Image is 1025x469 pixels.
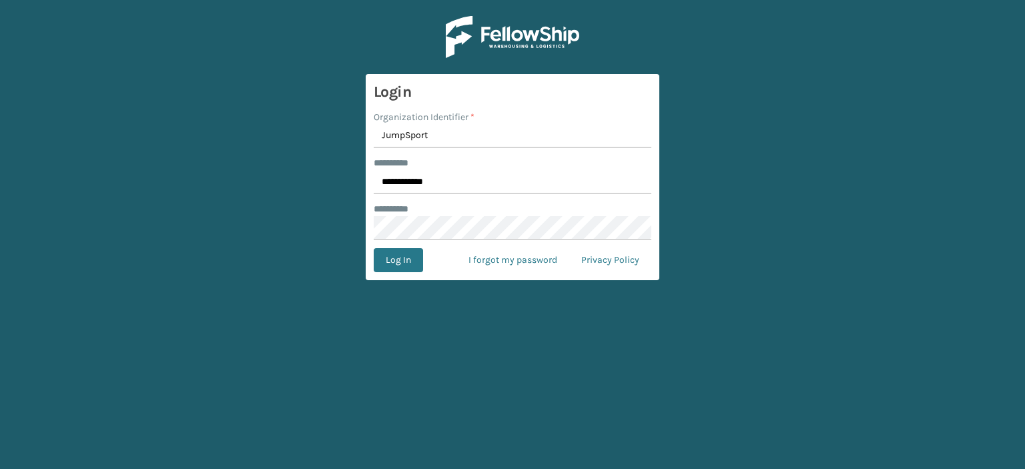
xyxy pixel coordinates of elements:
[446,16,579,58] img: Logo
[374,82,651,102] h3: Login
[374,248,423,272] button: Log In
[456,248,569,272] a: I forgot my password
[374,110,474,124] label: Organization Identifier
[569,248,651,272] a: Privacy Policy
